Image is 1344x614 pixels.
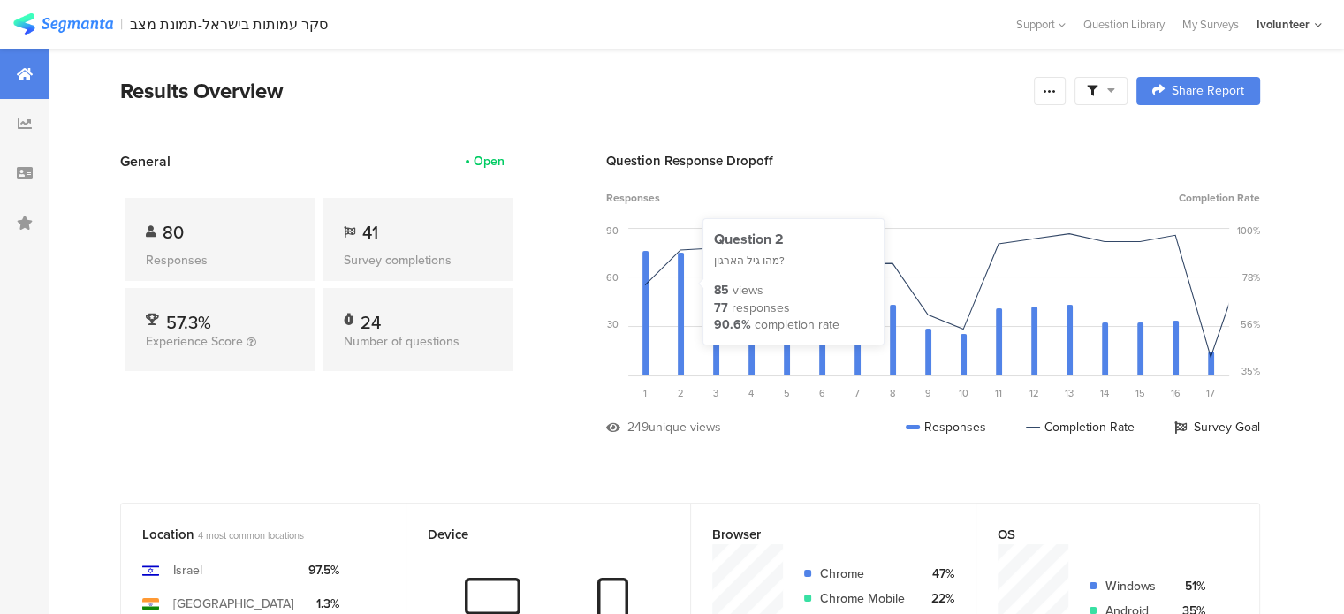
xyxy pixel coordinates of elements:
[344,251,492,269] div: Survey completions
[1105,577,1160,595] div: Windows
[819,386,825,400] span: 6
[606,190,660,206] span: Responses
[1026,418,1135,436] div: Completion Rate
[1074,16,1173,33] a: Question Library
[1257,16,1310,33] div: Ivolunteer
[714,230,873,249] div: Question 2
[1173,16,1248,33] a: My Surveys
[995,386,1002,400] span: 11
[308,595,339,613] div: 1.3%
[755,316,839,334] div: completion rate
[474,152,505,171] div: Open
[712,525,925,544] div: Browser
[362,219,378,246] span: 41
[120,151,171,171] span: General
[643,386,647,400] span: 1
[130,16,328,33] div: סקר עמותות בישראל-תמונת מצב
[1174,418,1260,436] div: Survey Goal
[854,386,860,400] span: 7
[925,386,931,400] span: 9
[120,14,123,34] div: |
[1241,364,1260,378] div: 35%
[344,332,459,351] span: Number of questions
[428,525,641,544] div: Device
[713,386,718,400] span: 3
[1174,577,1205,595] div: 51%
[714,316,751,334] div: 90.6%
[714,299,728,317] div: 77
[1171,386,1181,400] span: 16
[607,317,619,331] div: 30
[649,418,721,436] div: unique views
[173,561,202,580] div: Israel
[146,251,294,269] div: Responses
[1029,386,1039,400] span: 12
[890,386,895,400] span: 8
[714,254,873,269] div: מהו גיל הארגון?
[308,561,339,580] div: 97.5%
[1241,317,1260,331] div: 56%
[784,386,790,400] span: 5
[923,589,954,608] div: 22%
[748,386,754,400] span: 4
[906,418,986,436] div: Responses
[1100,386,1109,400] span: 14
[998,525,1210,544] div: OS
[959,386,968,400] span: 10
[1065,386,1074,400] span: 13
[120,75,1025,107] div: Results Overview
[1242,270,1260,284] div: 78%
[163,219,184,246] span: 80
[732,299,790,317] div: responses
[714,282,729,299] div: 85
[606,151,1260,171] div: Question Response Dropoff
[166,309,211,336] span: 57.3%
[606,224,619,238] div: 90
[13,13,113,35] img: segmanta logo
[142,525,355,544] div: Location
[678,386,684,400] span: 2
[606,270,619,284] div: 60
[198,528,304,542] span: 4 most common locations
[1206,386,1215,400] span: 17
[361,309,381,327] div: 24
[1016,11,1066,38] div: Support
[146,332,243,351] span: Experience Score
[1237,224,1260,238] div: 100%
[627,418,649,436] div: 249
[820,589,909,608] div: Chrome Mobile
[923,565,954,583] div: 47%
[820,565,909,583] div: Chrome
[733,282,763,299] div: views
[173,595,294,613] div: [GEOGRAPHIC_DATA]
[1172,85,1244,97] span: Share Report
[1179,190,1260,206] span: Completion Rate
[1135,386,1145,400] span: 15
